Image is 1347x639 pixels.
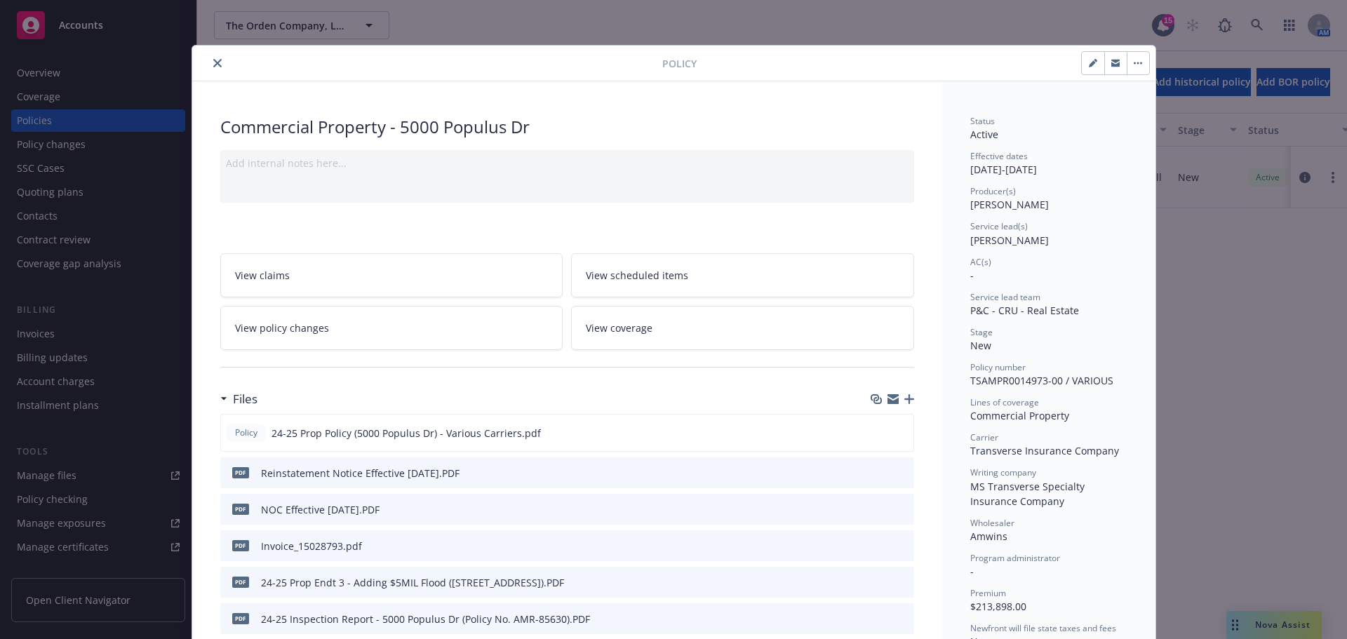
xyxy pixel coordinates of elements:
[261,466,460,480] div: Reinstatement Notice Effective [DATE].PDF
[970,234,1049,247] span: [PERSON_NAME]
[873,502,885,517] button: download file
[571,253,914,297] a: View scheduled items
[261,575,564,590] div: 24-25 Prop Endt 3 - Adding $5MIL Flood ([STREET_ADDRESS]).PDF
[232,504,249,514] span: PDF
[226,156,909,170] div: Add internal notes here...
[873,466,885,480] button: download file
[970,220,1028,232] span: Service lead(s)
[896,502,909,517] button: preview file
[896,612,909,626] button: preview file
[220,115,914,139] div: Commercial Property - 5000 Populus Dr
[232,577,249,587] span: PDF
[970,600,1026,613] span: $213,898.00
[586,268,688,283] span: View scheduled items
[873,612,885,626] button: download file
[970,444,1119,457] span: Transverse Insurance Company
[970,150,1127,177] div: [DATE] - [DATE]
[873,575,885,590] button: download file
[220,253,563,297] a: View claims
[970,198,1049,211] span: [PERSON_NAME]
[586,321,652,335] span: View coverage
[970,552,1060,564] span: Program administrator
[220,306,563,350] a: View policy changes
[235,268,290,283] span: View claims
[970,431,998,443] span: Carrier
[232,426,260,439] span: Policy
[261,539,362,553] div: Invoice_15028793.pdf
[970,128,998,141] span: Active
[970,291,1040,303] span: Service lead team
[970,565,974,578] span: -
[209,55,226,72] button: close
[232,540,249,551] span: pdf
[970,396,1039,408] span: Lines of coverage
[970,408,1127,423] div: Commercial Property
[970,339,991,352] span: New
[232,613,249,624] span: PDF
[970,361,1026,373] span: Policy number
[873,426,884,440] button: download file
[896,575,909,590] button: preview file
[261,612,590,626] div: 24-25 Inspection Report - 5000 Populus Dr (Policy No. AMR-85630).PDF
[970,269,974,282] span: -
[970,185,1016,197] span: Producer(s)
[233,390,257,408] h3: Files
[261,502,380,517] div: NOC Effective [DATE].PDF
[896,466,909,480] button: preview file
[873,539,885,553] button: download file
[970,517,1014,529] span: Wholesaler
[970,480,1087,508] span: MS Transverse Specialty Insurance Company
[970,256,991,268] span: AC(s)
[272,426,541,440] span: 24-25 Prop Policy (5000 Populus Dr) - Various Carriers.pdf
[970,466,1036,478] span: Writing company
[970,622,1116,634] span: Newfront will file state taxes and fees
[571,306,914,350] a: View coverage
[970,304,1079,317] span: P&C - CRU - Real Estate
[970,115,995,127] span: Status
[970,326,993,338] span: Stage
[220,390,257,408] div: Files
[970,587,1006,599] span: Premium
[970,150,1028,162] span: Effective dates
[895,426,908,440] button: preview file
[970,374,1113,387] span: TSAMPR0014973-00 / VARIOUS
[232,467,249,478] span: PDF
[896,539,909,553] button: preview file
[970,530,1007,543] span: Amwins
[662,56,697,71] span: Policy
[235,321,329,335] span: View policy changes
